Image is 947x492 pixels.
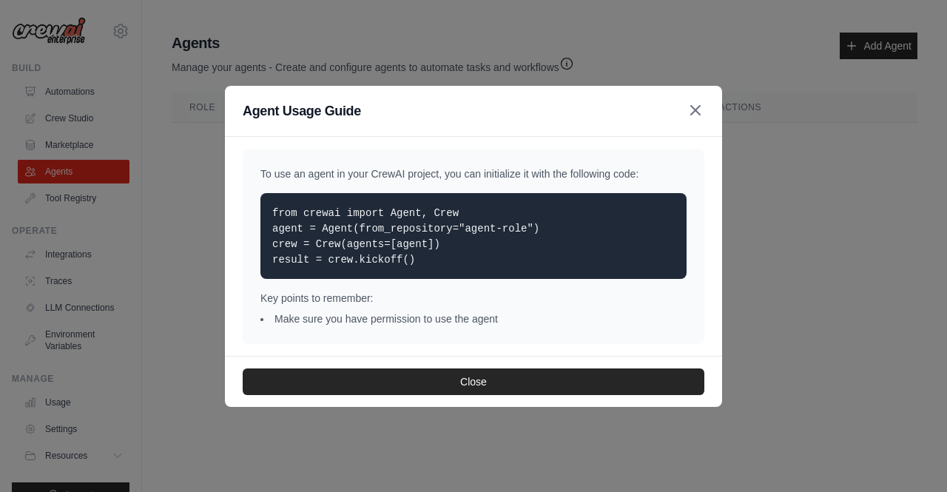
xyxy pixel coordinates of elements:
p: To use an agent in your CrewAI project, you can initialize it with the following code: [260,166,687,181]
li: Make sure you have permission to use the agent [260,311,687,326]
button: Close [243,368,704,395]
h3: Agent Usage Guide [243,101,361,121]
p: Key points to remember: [260,291,687,306]
code: from crewai import Agent, Crew agent = Agent(from_repository="agent-role") crew = Crew(agents=[ag... [272,207,539,266]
